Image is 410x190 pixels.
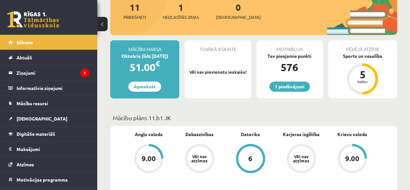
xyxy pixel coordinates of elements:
[337,131,367,138] a: Krievu valoda
[225,144,276,174] a: 6
[256,59,323,75] div: 576
[110,40,179,53] div: Mācību maksa
[188,69,248,75] p: Vēl nav pievienotu ieskaišu!
[17,55,32,60] span: Aktuāli
[327,144,378,174] a: 9.00
[135,131,163,138] a: Angļu valoda
[216,1,261,20] a: 0[DEMOGRAPHIC_DATA]
[8,96,89,111] a: Mācību resursi
[185,131,214,138] a: Dabaszinības
[216,14,261,20] span: [DEMOGRAPHIC_DATA]
[17,100,48,106] span: Mācību resursi
[8,157,89,172] a: Atzīmes
[123,1,146,20] a: 11Priekšmeti
[8,172,89,187] a: Motivācijas programma
[328,53,397,95] a: Sports un veselība 5 balles
[17,81,89,95] legend: Informatīvie ziņojumi
[17,131,55,137] span: Digitālie materiāli
[17,161,34,167] span: Atzīmes
[283,131,320,138] a: Karjeras izglītība
[163,14,199,20] span: Neizlasītās ziņas
[17,65,89,80] legend: Ziņojumi
[248,155,252,162] div: 6
[142,155,156,162] div: 9.00
[128,82,161,92] a: Apmaksāt
[328,40,397,53] div: Pēdējā atzīme
[8,35,89,50] a: Sākums
[8,111,89,126] a: [DEMOGRAPHIC_DATA]
[17,39,33,45] span: Sākums
[17,142,89,157] legend: Maksājumi
[8,126,89,141] a: Digitālie materiāli
[156,59,160,68] span: €
[256,40,323,53] div: Motivācija
[123,14,146,20] span: Priekšmeti
[80,69,89,77] i: 1
[7,11,59,28] a: Rīgas 1. Tālmācības vidusskola
[17,177,68,183] span: Motivācijas programma
[328,53,397,59] div: Sports un veselība
[184,40,251,53] div: Tuvākā ieskaite
[8,81,89,95] a: Informatīvie ziņojumi
[163,1,199,20] a: 1Neizlasītās ziņas
[353,80,372,83] div: balles
[8,142,89,157] a: Maksājumi
[256,53,323,59] div: Tev pieejamie punkti
[292,154,310,163] div: Vēl nav atzīmes
[191,154,209,163] div: Vēl nav atzīmes
[110,53,179,59] div: Oktobris (līdz [DATE])
[8,65,89,80] a: Ziņojumi1
[276,144,327,174] a: Vēl nav atzīmes
[113,113,394,122] p: Mācību plāns 11.b1 JK
[8,50,89,65] a: Aktuāli
[17,116,67,121] span: [DEMOGRAPHIC_DATA]
[241,131,260,138] a: Datorika
[345,155,359,162] div: 9.00
[174,144,225,174] a: Vēl nav atzīmes
[110,59,179,75] div: 51.00
[353,69,372,80] div: 5
[123,144,174,174] a: 9.00
[269,82,310,92] a: 1 piedāvājumi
